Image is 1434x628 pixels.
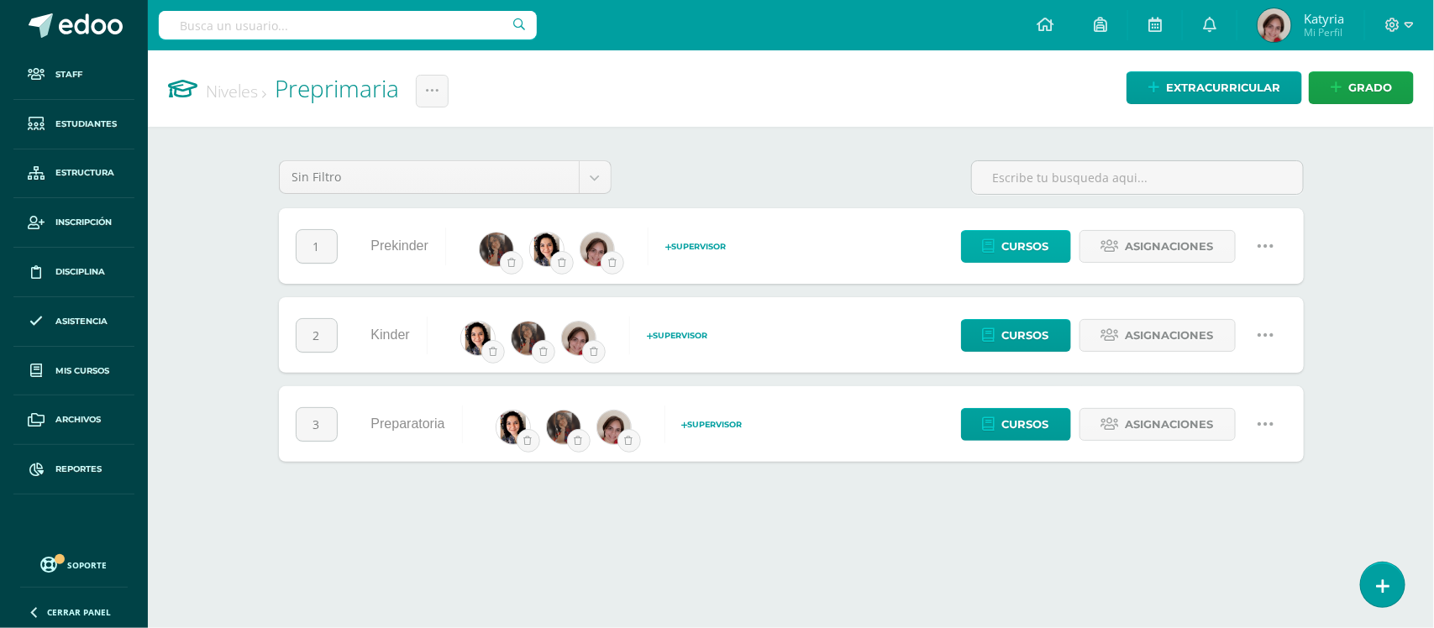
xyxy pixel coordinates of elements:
[292,161,566,193] span: Sin Filtro
[1079,408,1236,441] a: Asignaciones
[647,331,707,340] span: Supervisor
[961,319,1071,352] a: Cursos
[1304,25,1344,39] span: Mi Perfil
[371,327,410,342] a: Kinder
[159,11,537,39] input: Busca un usuario...
[13,100,134,149] a: Estudiantes
[1002,320,1049,351] span: Cursos
[55,118,117,131] span: Estudiantes
[55,265,105,279] span: Disciplina
[682,420,743,429] span: Supervisor
[371,416,445,431] a: Preparatoria
[496,411,530,444] img: 8d111c54e46f86f8e7ff055ff49bdf2e.png
[13,347,134,396] a: Mis cursos
[961,408,1071,441] a: Cursos
[55,463,102,476] span: Reportes
[13,50,134,100] a: Staff
[55,166,114,180] span: Estructura
[1002,409,1049,440] span: Cursos
[20,552,128,575] a: Soporte
[13,248,134,297] a: Disciplina
[13,445,134,495] a: Reportes
[665,242,726,251] span: Supervisor
[961,230,1071,263] a: Cursos
[206,80,266,102] a: Niveles
[547,411,580,444] img: 9265801c139b95c850505ad960065ce9.png
[562,322,596,355] img: 798e74de717001d09f1dedbc2a4ec14f.png
[1304,10,1344,27] span: Katyria
[1258,8,1291,42] img: a2b802f23b7c04cc8f9775ff2bf44706.png
[1126,409,1214,440] span: Asignaciones
[275,72,399,104] a: Preprimaria
[13,395,134,445] a: Archivos
[371,238,428,253] a: Prekinder
[972,161,1303,194] input: Escribe tu busqueda aqui...
[68,559,108,571] span: Soporte
[280,161,611,193] a: Sin Filtro
[55,364,109,378] span: Mis cursos
[580,233,614,266] img: 798e74de717001d09f1dedbc2a4ec14f.png
[461,322,495,355] img: 8d111c54e46f86f8e7ff055ff49bdf2e.png
[1002,231,1049,262] span: Cursos
[1079,230,1236,263] a: Asignaciones
[13,198,134,248] a: Inscripción
[1348,72,1392,103] span: Grado
[55,315,108,328] span: Asistencia
[47,606,111,618] span: Cerrar panel
[1127,71,1302,104] a: Extracurricular
[55,413,101,427] span: Archivos
[480,233,513,266] img: 9265801c139b95c850505ad960065ce9.png
[530,233,564,266] img: 8d111c54e46f86f8e7ff055ff49bdf2e.png
[13,149,134,199] a: Estructura
[1126,320,1214,351] span: Asignaciones
[1309,71,1414,104] a: Grado
[1126,231,1214,262] span: Asignaciones
[597,411,631,444] img: 798e74de717001d09f1dedbc2a4ec14f.png
[1166,72,1280,103] span: Extracurricular
[55,68,82,81] span: Staff
[512,322,545,355] img: 9265801c139b95c850505ad960065ce9.png
[1079,319,1236,352] a: Asignaciones
[55,216,112,229] span: Inscripción
[13,297,134,347] a: Asistencia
